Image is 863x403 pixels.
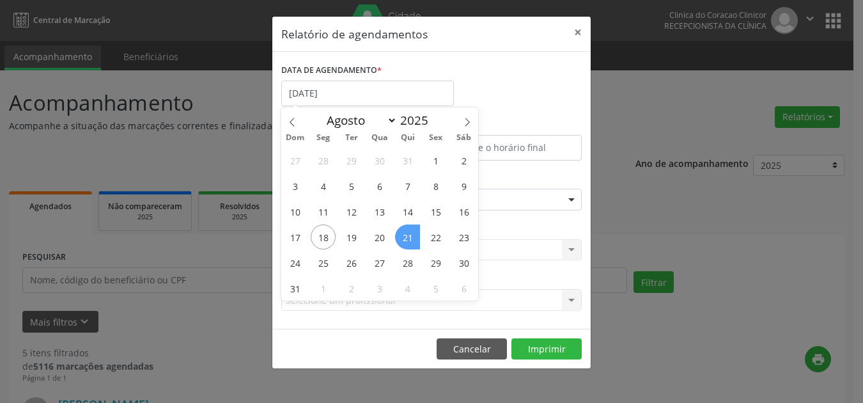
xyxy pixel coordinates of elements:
span: Agosto 2, 2025 [451,148,476,173]
span: Agosto 18, 2025 [311,225,336,249]
span: Agosto 20, 2025 [367,225,392,249]
span: Setembro 2, 2025 [339,276,364,301]
span: Seg [309,134,338,142]
button: Cancelar [437,338,507,360]
span: Agosto 16, 2025 [451,199,476,224]
span: Qua [366,134,394,142]
span: Julho 31, 2025 [395,148,420,173]
span: Agosto 5, 2025 [339,173,364,198]
span: Agosto 12, 2025 [339,199,364,224]
span: Agosto 9, 2025 [451,173,476,198]
span: Julho 30, 2025 [367,148,392,173]
input: Selecione o horário final [435,135,582,161]
span: Setembro 3, 2025 [367,276,392,301]
span: Agosto 25, 2025 [311,250,336,275]
select: Month [320,111,397,129]
span: Setembro 6, 2025 [451,276,476,301]
span: Agosto 22, 2025 [423,225,448,249]
span: Agosto 27, 2025 [367,250,392,275]
span: Agosto 8, 2025 [423,173,448,198]
span: Qui [394,134,422,142]
span: Dom [281,134,309,142]
span: Agosto 29, 2025 [423,250,448,275]
span: Agosto 19, 2025 [339,225,364,249]
span: Agosto 10, 2025 [283,199,307,224]
span: Agosto 6, 2025 [367,173,392,198]
span: Julho 29, 2025 [339,148,364,173]
span: Agosto 21, 2025 [395,225,420,249]
span: Ter [338,134,366,142]
span: Agosto 17, 2025 [283,225,307,249]
span: Agosto 23, 2025 [451,225,476,249]
input: Year [397,112,439,129]
span: Setembro 4, 2025 [395,276,420,301]
span: Agosto 1, 2025 [423,148,448,173]
span: Agosto 13, 2025 [367,199,392,224]
span: Agosto 30, 2025 [451,250,476,275]
span: Agosto 7, 2025 [395,173,420,198]
h5: Relatório de agendamentos [281,26,428,42]
span: Sáb [450,134,478,142]
span: Sex [422,134,450,142]
button: Imprimir [511,338,582,360]
label: ATÉ [435,115,582,135]
span: Agosto 3, 2025 [283,173,307,198]
input: Selecione uma data ou intervalo [281,81,454,106]
span: Julho 27, 2025 [283,148,307,173]
label: DATA DE AGENDAMENTO [281,61,382,81]
span: Agosto 11, 2025 [311,199,336,224]
span: Agosto 24, 2025 [283,250,307,275]
span: Setembro 1, 2025 [311,276,336,301]
span: Agosto 14, 2025 [395,199,420,224]
span: Julho 28, 2025 [311,148,336,173]
span: Agosto 15, 2025 [423,199,448,224]
button: Close [565,17,591,48]
span: Agosto 26, 2025 [339,250,364,275]
span: Agosto 31, 2025 [283,276,307,301]
span: Agosto 4, 2025 [311,173,336,198]
span: Setembro 5, 2025 [423,276,448,301]
span: Agosto 28, 2025 [395,250,420,275]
